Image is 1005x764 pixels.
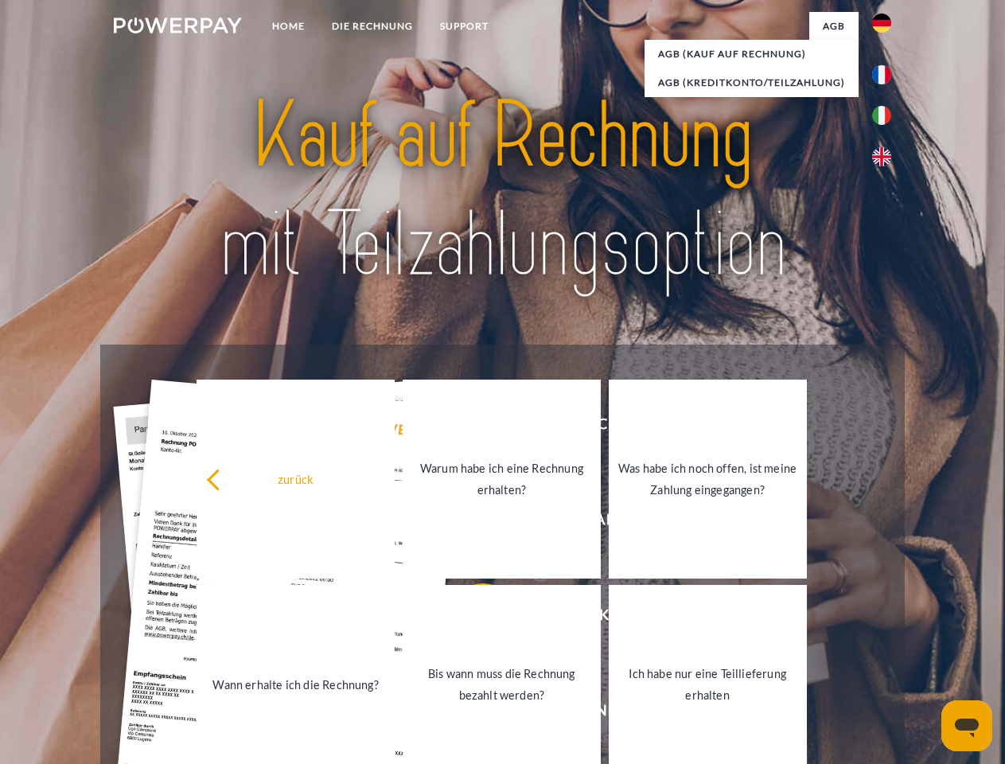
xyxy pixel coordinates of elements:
a: Was habe ich noch offen, ist meine Zahlung eingegangen? [609,380,807,579]
a: DIE RECHNUNG [318,12,427,41]
img: de [872,14,891,33]
a: Home [259,12,318,41]
div: Was habe ich noch offen, ist meine Zahlung eingegangen? [618,458,797,501]
div: Warum habe ich eine Rechnung erhalten? [412,458,591,501]
div: zurück [206,468,385,489]
img: fr [872,65,891,84]
a: agb [809,12,859,41]
div: Ich habe nur eine Teillieferung erhalten [618,663,797,706]
a: AGB (Kauf auf Rechnung) [645,40,859,68]
img: logo-powerpay-white.svg [114,18,242,33]
img: it [872,106,891,125]
img: title-powerpay_de.svg [152,76,853,305]
img: en [872,147,891,166]
a: SUPPORT [427,12,502,41]
a: AGB (Kreditkonto/Teilzahlung) [645,68,859,97]
div: Wann erhalte ich die Rechnung? [206,673,385,695]
div: Bis wann muss die Rechnung bezahlt werden? [412,663,591,706]
iframe: Schaltfläche zum Öffnen des Messaging-Fensters [941,700,992,751]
